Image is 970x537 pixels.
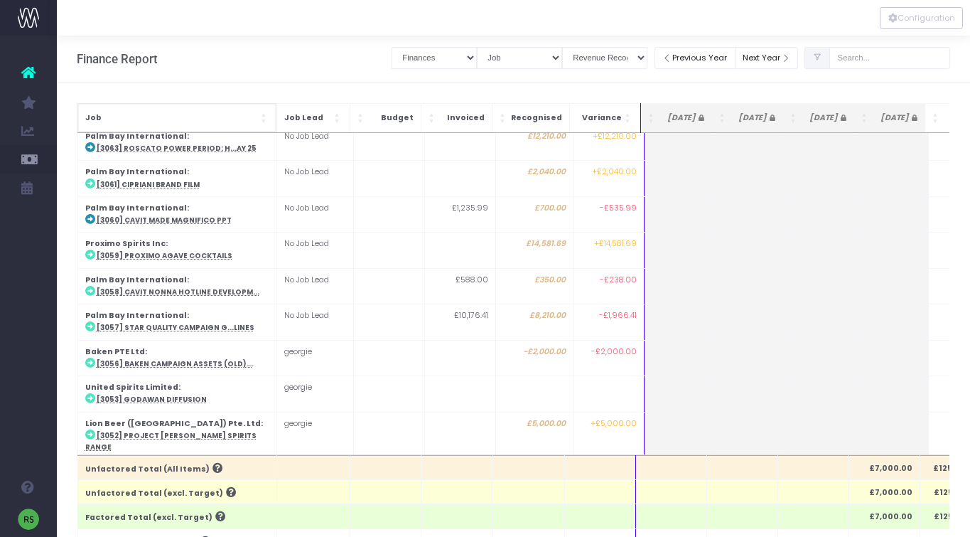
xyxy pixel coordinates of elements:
td: No Job Lead [276,124,353,160]
td: georgie [276,376,353,412]
span: +£14,581.69 [594,238,637,250]
abbr: [3059] Proximo Agave Cocktails [97,251,232,260]
abbr: [3053] Godawan Diffusion [97,395,207,404]
span: Job Lead: Activate to sort [334,111,343,125]
strong: Palm Bay International [85,275,187,285]
span: Jul 25 <i class="fa fa-lock"></i>: Activate to sort [861,111,870,125]
strong: Palm Bay International [85,203,187,213]
span: -£238.00 [600,275,637,286]
td: No Job Lead [276,304,353,340]
td: £700.00 [495,196,573,232]
strong: Palm Bay International [85,310,187,321]
span: Jun 25 <i class="fa fa-lock"></i>: Activate to sort [790,111,799,125]
td: : [77,196,276,232]
button: Previous Year [654,47,735,69]
span: [DATE] [802,112,846,124]
span: Variance [577,112,622,124]
span: [DATE] [659,112,704,124]
td: £350.00 [495,268,573,304]
abbr: [3061] Cipriani Brand Film [97,180,200,189]
strong: Baken PTE Ltd [85,346,145,357]
input: Search... [829,47,950,69]
td: : [77,376,276,412]
td: £1,235.99 [424,196,495,232]
span: Budget: Activate to sort [357,111,366,125]
strong: Palm Bay International [85,131,187,142]
h3: Finance Report [77,52,158,66]
span: +£2,040.00 [592,166,637,178]
span: Variance: Activate to sort [625,111,633,125]
td: : [77,304,276,340]
td: £12,210.00 [495,124,573,160]
strong: Lion Beer ([GEOGRAPHIC_DATA]) Pte. Ltd [85,418,261,429]
th: £7,000.00 [848,480,920,504]
abbr: [3052] Project Gaul Spirits Range [85,431,257,452]
td: £8,210.00 [495,304,573,340]
abbr: [3058] Cavit Nonna Hotline Development [97,287,259,297]
span: Invoiced [440,112,485,124]
strong: Proximo Spirits Inc [85,238,166,249]
span: Budget [369,112,414,124]
td: £14,581.69 [495,233,573,268]
strong: Palm Bay International [85,166,187,177]
th: £7,000.00 [848,455,920,479]
abbr: [3057] Star Quality Campaign Guidelines [97,323,254,332]
td: No Job Lead [276,161,353,196]
span: Aug 25: Activate to sort [932,111,941,125]
span: Job Lead [284,112,331,124]
td: : [77,340,276,376]
td: £10,176.41 [424,304,495,340]
span: Factored Total (excl. Target) [85,512,212,523]
td: No Job Lead [276,196,353,232]
td: georgie [276,340,353,376]
td: No Job Lead [276,268,353,304]
span: Apr 25 <i class="fa fa-lock"></i>: Activate to sort [648,111,657,125]
td: £5,000.00 [495,412,573,459]
td: No Job Lead [276,233,353,268]
span: Unfactored Total (All Items) [85,464,210,475]
abbr: [3060] Cavit Made Magnifico PPT [97,216,232,225]
img: images/default_profile_image.png [18,509,39,530]
span: Recognised: Activate to sort [500,111,508,125]
td: : [77,233,276,268]
td: : [77,268,276,304]
td: georgie [276,412,353,459]
span: [DATE] [731,112,775,124]
span: -£535.99 [600,203,637,214]
td: £588.00 [424,268,495,304]
span: Recognised [511,112,562,124]
span: Unfactored Total (excl. Target) [85,488,223,499]
div: Vertical button group [880,7,963,29]
span: Invoiced: Activate to sort [429,111,437,125]
abbr: [3056] Baken Campaign Assets (OLD) [97,359,253,368]
th: £7,000.00 [848,504,920,528]
td: : [77,161,276,196]
button: Next Year [735,47,799,69]
span: May 25 <i class="fa fa-lock"></i>: Activate to sort [719,111,728,125]
span: -£1,966.41 [599,310,637,321]
button: Configuration [880,7,963,29]
td: : [77,124,276,160]
span: -£2,000.00 [591,346,637,358]
span: +£12,210.00 [593,131,637,142]
span: Job: Activate to sort [261,111,269,125]
strong: United Spirits Limited [85,382,178,393]
span: Job [85,112,258,124]
td: £2,040.00 [495,161,573,196]
td: -£2,000.00 [495,340,573,376]
span: [DATE] [873,112,917,124]
abbr: [3063] Roscato Power Period: Holiday 25 [97,144,257,153]
span: +£5,000.00 [591,418,637,430]
td: : [77,412,276,459]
